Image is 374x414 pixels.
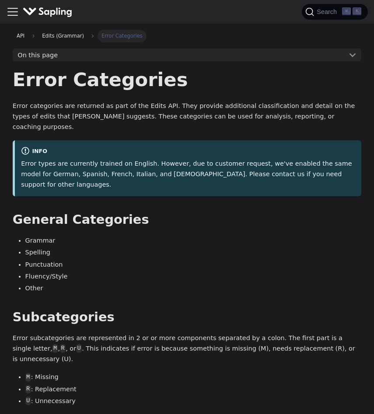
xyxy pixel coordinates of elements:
img: Sapling.ai [23,6,73,18]
nav: Breadcrumbs [13,30,361,42]
span: Search [314,8,342,15]
button: On this page [13,49,361,62]
li: Other [25,283,362,294]
li: : Replacement [25,384,362,395]
a: Sapling.ai [23,6,76,18]
code: M [52,344,58,353]
span: API [17,33,24,39]
h2: General Categories [13,212,361,228]
p: Error subcategories are represented in 2 or or more components separated by a colon. The first pa... [13,333,361,364]
li: Spelling [25,247,362,258]
code: R [60,344,66,353]
li: : Missing [25,372,362,383]
li: Grammar [25,236,362,246]
li: : Unnecessary [25,396,362,407]
kbd: ⌘ [342,7,351,15]
div: info [21,146,355,157]
span: Edits (Grammar) [38,30,88,42]
h1: Error Categories [13,68,361,91]
code: M [25,373,31,382]
button: Search (Command+K) [302,4,367,20]
a: API [13,30,29,42]
code: R [25,385,31,393]
code: U [25,397,31,405]
li: Fluency/Style [25,271,362,282]
h2: Subcategories [13,310,361,325]
code: U [76,344,82,353]
button: Toggle navigation bar [6,5,19,18]
li: Punctuation [25,260,362,270]
p: Error types are currently trained on English. However, due to customer request, we've enabled the... [21,159,355,190]
kbd: K [353,7,361,15]
p: Error categories are returned as part of the Edits API. They provide additional classification an... [13,101,361,132]
span: Error Categories [98,30,147,42]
